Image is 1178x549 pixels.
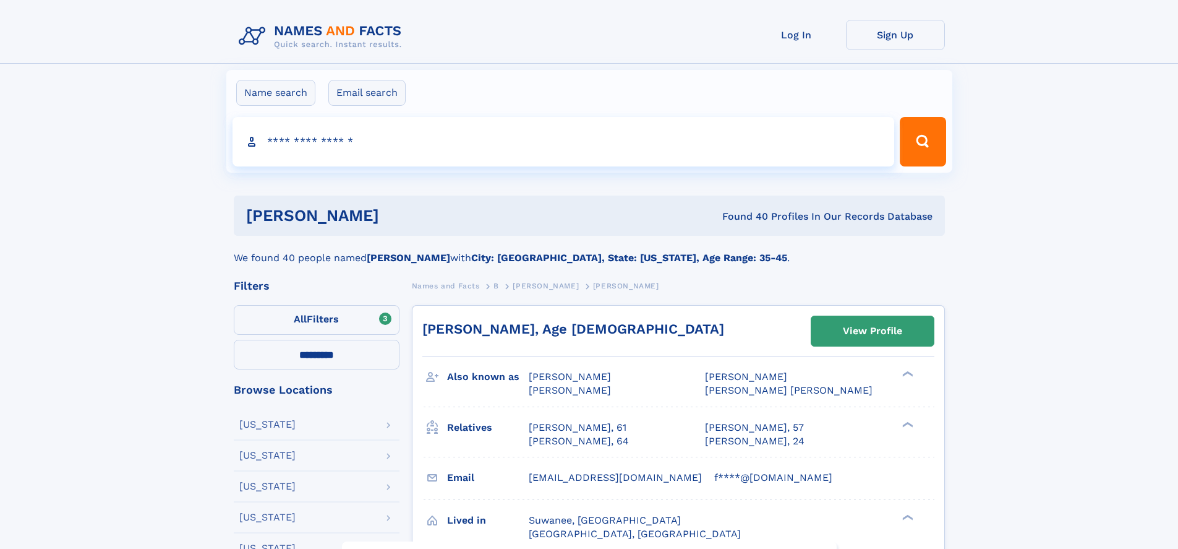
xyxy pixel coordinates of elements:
[246,208,551,223] h1: [PERSON_NAME]
[447,467,529,488] h3: Email
[234,280,399,292] div: Filters
[529,421,626,434] a: [PERSON_NAME], 61
[236,80,315,106] label: Name search
[447,510,529,531] h3: Lived in
[239,420,296,430] div: [US_STATE]
[328,80,406,106] label: Email search
[412,278,480,293] a: Names and Facts
[367,252,450,264] b: [PERSON_NAME]
[811,316,934,346] a: View Profile
[239,512,296,522] div: [US_STATE]
[422,321,724,337] a: [PERSON_NAME], Age [DEMOGRAPHIC_DATA]
[550,210,933,223] div: Found 40 Profiles In Our Records Database
[234,305,399,335] label: Filters
[899,370,914,378] div: ❯
[529,472,702,483] span: [EMAIL_ADDRESS][DOMAIN_NAME]
[234,384,399,396] div: Browse Locations
[899,513,914,521] div: ❯
[471,252,787,264] b: City: [GEOGRAPHIC_DATA], State: [US_STATE], Age Range: 35-45
[529,528,741,540] span: [GEOGRAPHIC_DATA], [GEOGRAPHIC_DATA]
[899,420,914,428] div: ❯
[513,278,579,293] a: [PERSON_NAME]
[234,236,945,266] div: We found 40 people named with .
[529,371,611,383] span: [PERSON_NAME]
[705,434,805,448] a: [PERSON_NAME], 24
[593,282,659,290] span: [PERSON_NAME]
[843,317,902,345] div: View Profile
[529,434,629,448] a: [PERSON_NAME], 64
[447,366,529,387] h3: Also known as
[747,20,846,50] a: Log In
[705,384,873,396] span: [PERSON_NAME] [PERSON_NAME]
[493,278,499,293] a: B
[239,451,296,460] div: [US_STATE]
[705,371,787,383] span: [PERSON_NAME]
[294,313,307,325] span: All
[513,282,579,290] span: [PERSON_NAME]
[846,20,945,50] a: Sign Up
[233,117,895,166] input: search input
[529,514,681,526] span: Suwanee, [GEOGRAPHIC_DATA]
[529,384,611,396] span: [PERSON_NAME]
[447,417,529,438] h3: Relatives
[239,482,296,491] div: [US_STATE]
[900,117,945,166] button: Search Button
[234,20,412,53] img: Logo Names and Facts
[705,421,804,434] a: [PERSON_NAME], 57
[493,282,499,290] span: B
